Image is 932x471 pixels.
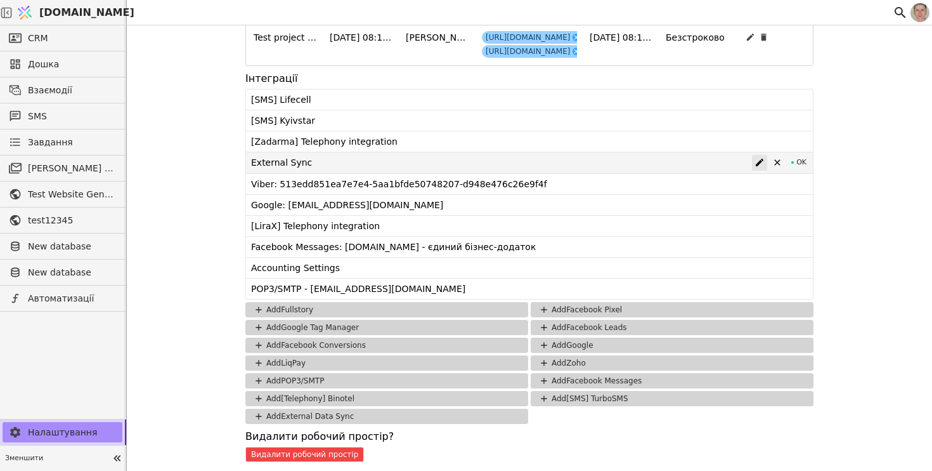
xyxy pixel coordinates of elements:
[254,31,317,58] span: Test project token
[531,338,813,353] button: AddGoogle
[28,84,116,97] span: Взаємодії
[245,409,528,424] button: AddExternal Data Sync
[531,355,813,371] button: AddZoho
[28,58,116,71] span: Дошка
[245,320,528,335] button: AddGoogle Tag Manager
[486,31,570,44] span: [URL][DOMAIN_NAME]
[245,373,528,388] button: AddPOP3/SMTP
[3,80,122,100] a: Взаємодії
[245,391,528,406] button: Add[Telephony] Binotel
[251,239,813,255] div: Facebook Messages: [DOMAIN_NAME] - єдиний бізнес-додаток
[39,5,134,20] span: [DOMAIN_NAME]
[251,281,813,296] div: POP3/SMTP - [EMAIL_ADDRESS][DOMAIN_NAME]
[251,260,813,275] div: Accounting Settings
[744,31,756,43] button: Редагувати токен
[531,320,813,335] button: AddFacebook Leads
[3,28,122,48] a: CRM
[531,373,813,388] button: AddFacebook Messages
[590,31,653,58] span: [DATE] 08:18:05
[3,132,122,152] a: Завдання
[5,453,108,464] span: Зменшити
[13,1,127,25] a: [DOMAIN_NAME]
[28,32,48,45] span: CRM
[3,54,122,74] a: Дошка
[531,391,813,406] button: Add[SMS] TurboSMS
[28,110,116,123] span: SMS
[251,134,813,149] div: [Zadarma] Telephony integration
[3,262,122,282] a: New database
[3,210,122,230] a: test12345
[28,292,116,305] span: Автоматизації
[251,176,813,192] div: Viber: 513edd851ea7e7e4-5aa1bfde50748207-d948e476c26e9f4f
[3,106,122,126] a: SMS
[245,338,528,353] button: AddFacebook Conversions
[531,302,813,317] button: AddFacebook Pixel
[666,31,729,58] span: Безстроково
[3,288,122,308] a: Автоматизації
[28,266,116,279] span: New database
[3,236,122,256] a: New database
[15,1,34,25] img: Logo
[910,3,929,22] img: 1560949290925-CROPPED-IMG_0201-2-.jpg
[245,302,528,317] button: AddFullstory
[330,31,393,58] span: [DATE] 08:18:05
[3,422,122,442] a: Налаштування
[3,184,122,204] a: Test Website General template
[28,240,116,253] span: New database
[251,197,813,213] div: Google: [EMAIL_ADDRESS][DOMAIN_NAME]
[796,157,806,168] span: OK
[3,158,122,178] a: [PERSON_NAME] розсилки
[28,214,116,227] span: test12345
[573,48,580,55] button: Remove
[28,188,116,201] span: Test Website General template
[245,355,528,371] button: AddLiqPay
[251,92,813,107] div: [SMS] Lifecell
[28,136,73,149] span: Завдання
[406,31,469,58] span: [PERSON_NAME]
[28,162,116,175] span: [PERSON_NAME] розсилки
[251,155,752,170] div: External Sync
[486,45,570,58] span: [URL][DOMAIN_NAME]
[245,429,813,444] label: Видалити робочий простір?
[245,447,364,462] button: Видалити робочий простір
[251,218,813,234] div: [LiraX] Telephony integration
[28,426,116,439] span: Налаштування
[251,113,813,128] div: [SMS] Kyivstar
[245,71,813,86] label: Інтеграції
[573,34,580,41] button: Remove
